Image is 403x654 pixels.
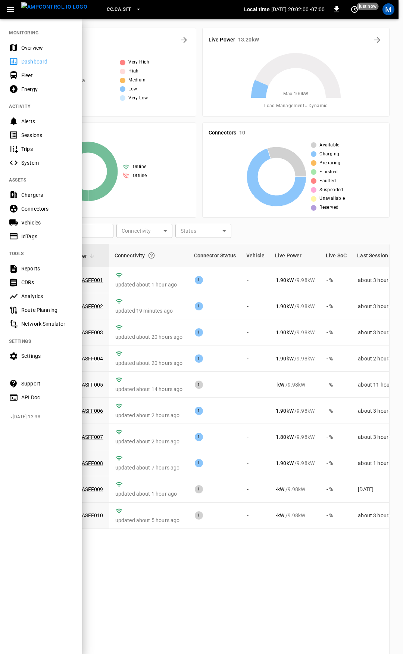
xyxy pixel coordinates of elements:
p: [DATE] 20:02:00 -07:00 [271,6,325,13]
div: profile-icon [382,3,394,15]
div: API Doc [21,394,73,401]
div: Trips [21,145,73,153]
div: Fleet [21,72,73,79]
div: Route Planning [21,306,73,314]
div: Vehicles [21,219,73,226]
div: Analytics [21,292,73,300]
div: Connectors [21,205,73,213]
span: just now [357,3,379,10]
div: IdTags [21,233,73,240]
span: v [DATE] 13:38 [10,413,76,421]
div: Settings [21,352,73,360]
div: System [21,159,73,167]
div: Dashboard [21,58,73,65]
div: Energy [21,86,73,93]
p: Local time [244,6,270,13]
div: Alerts [21,118,73,125]
div: CDRs [21,279,73,286]
div: Reports [21,265,73,272]
div: Chargers [21,191,73,199]
div: Sessions [21,131,73,139]
div: Support [21,380,73,387]
div: Network Simulator [21,320,73,328]
span: CC.CA.SFF [107,5,131,14]
div: Overview [21,44,73,52]
img: ampcontrol.io logo [21,2,87,12]
button: set refresh interval [349,3,360,15]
